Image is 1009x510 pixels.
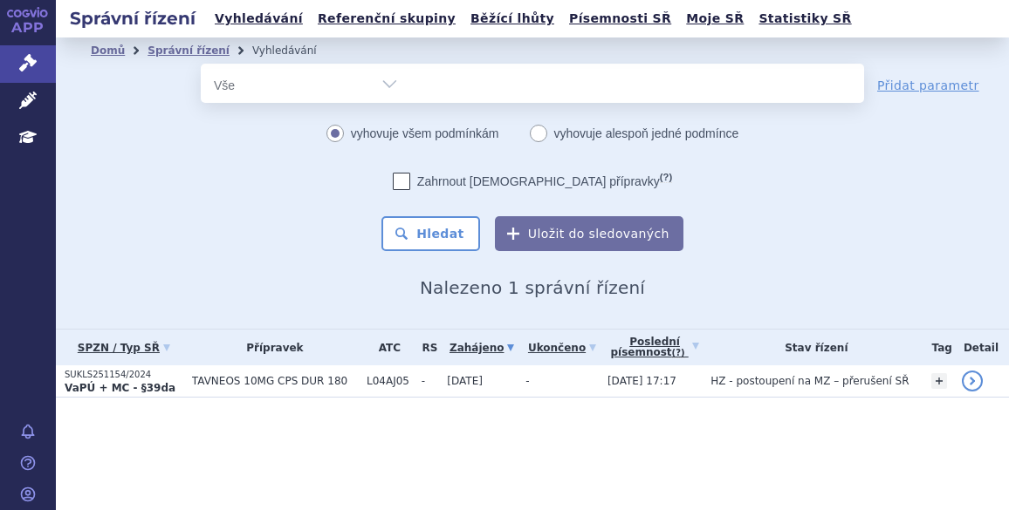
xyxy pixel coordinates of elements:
[495,216,683,251] button: Uložit do sledovaných
[702,330,922,365] th: Stav řízení
[660,172,672,183] abbr: (?)
[931,373,947,389] a: +
[413,330,439,365] th: RS
[367,375,413,387] span: L04AJ05
[91,44,125,57] a: Domů
[962,371,983,391] a: detail
[192,375,358,387] span: TAVNEOS 10MG CPS DUR 180
[209,7,308,31] a: Vyhledávání
[681,7,749,31] a: Moje SŘ
[525,336,599,360] a: Ukončeno
[326,120,499,146] label: vyhovuje všem podmínkám
[312,7,461,31] a: Referenční skupiny
[393,173,672,190] label: Zahrnout [DEMOGRAPHIC_DATA] přípravky
[672,348,685,358] abbr: (?)
[358,330,413,365] th: ATC
[447,375,483,387] span: [DATE]
[252,37,340,64] li: Vyhledávání
[56,6,209,31] h2: Správní řízení
[607,330,702,365] a: Poslednípísemnost(?)
[607,375,676,387] span: [DATE] 17:17
[65,369,183,381] p: SUKLS251154/2024
[923,330,953,365] th: Tag
[877,77,979,94] a: Přidat parametr
[422,375,439,387] span: -
[753,7,856,31] a: Statistiky SŘ
[953,330,1009,365] th: Detail
[420,277,645,298] span: Nalezeno 1 správní řízení
[65,336,183,360] a: SPZN / Typ SŘ
[710,375,909,387] span: HZ - postoupení na MZ – přerušení SŘ
[465,7,559,31] a: Běžící lhůty
[148,44,230,57] a: Správní řízení
[530,120,739,146] label: vyhovuje alespoň jedné podmínce
[381,216,480,251] button: Hledat
[525,375,529,387] span: -
[564,7,676,31] a: Písemnosti SŘ
[65,382,175,394] strong: VaPÚ + MC - §39da
[183,330,358,365] th: Přípravek
[447,336,517,360] a: Zahájeno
